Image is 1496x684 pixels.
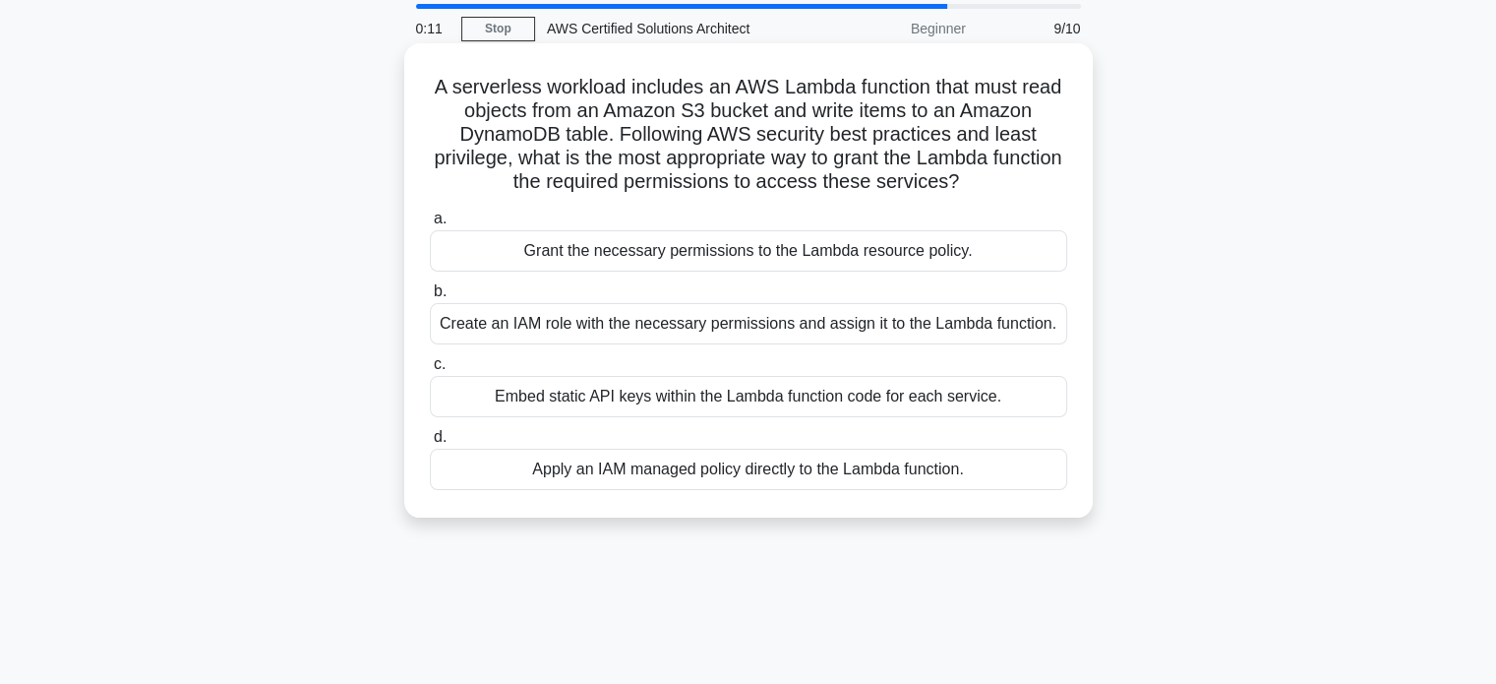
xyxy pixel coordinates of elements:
[434,282,447,299] span: b.
[461,17,535,41] a: Stop
[430,449,1067,490] div: Apply an IAM managed policy directly to the Lambda function.
[434,428,447,445] span: d.
[430,303,1067,344] div: Create an IAM role with the necessary permissions and assign it to the Lambda function.
[404,9,461,48] div: 0:11
[434,210,447,226] span: a.
[535,9,806,48] div: AWS Certified Solutions Architect
[434,355,446,372] span: c.
[430,376,1067,417] div: Embed static API keys within the Lambda function code for each service.
[978,9,1093,48] div: 9/10
[806,9,978,48] div: Beginner
[428,75,1069,195] h5: A serverless workload includes an AWS Lambda function that must read objects from an Amazon S3 bu...
[430,230,1067,272] div: Grant the necessary permissions to the Lambda resource policy.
